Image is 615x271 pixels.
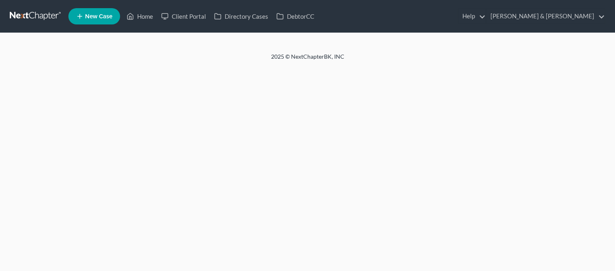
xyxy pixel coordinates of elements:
a: Home [123,9,157,24]
a: DebtorCC [272,9,318,24]
div: 2025 © NextChapterBK, INC [76,53,540,67]
a: Directory Cases [210,9,272,24]
a: [PERSON_NAME] & [PERSON_NAME] [486,9,605,24]
new-legal-case-button: New Case [68,8,120,24]
a: Client Portal [157,9,210,24]
a: Help [458,9,486,24]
